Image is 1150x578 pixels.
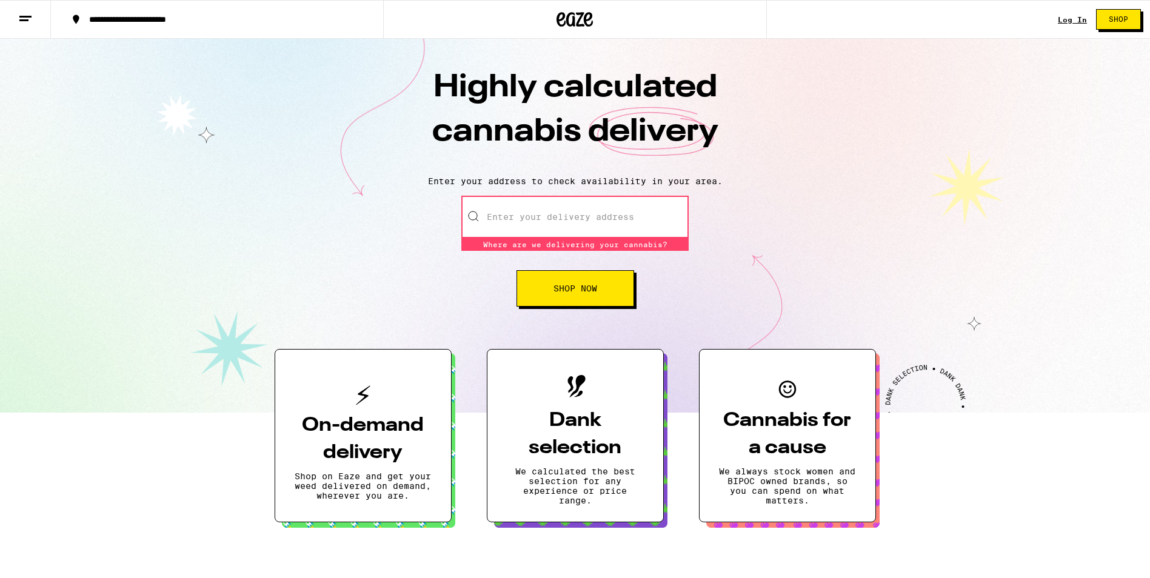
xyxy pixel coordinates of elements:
div: Where are we delivering your cannabis? [461,238,689,251]
a: Log In [1058,16,1087,24]
p: We always stock women and BIPOC owned brands, so you can spend on what matters. [719,467,856,505]
h3: On-demand delivery [295,412,432,467]
p: Shop on Eaze and get your weed delivered on demand, wherever you are. [295,471,432,500]
input: Enter your delivery address [461,196,689,238]
button: Dank selectionWe calculated the best selection for any experience or price range. [487,349,664,522]
p: Enter your address to check availability in your area. [12,176,1138,186]
button: Cannabis for a causeWe always stock women and BIPOC owned brands, so you can spend on what matters. [699,349,876,522]
p: We calculated the best selection for any experience or price range. [507,467,644,505]
a: Shop [1087,9,1150,30]
button: Shop [1096,9,1141,30]
button: Shop Now [516,270,634,307]
h1: Highly calculated cannabis delivery [363,66,787,167]
h3: Cannabis for a cause [719,407,856,462]
h3: Dank selection [507,407,644,462]
button: On-demand deliveryShop on Eaze and get your weed delivered on demand, wherever you are. [275,349,452,522]
span: Shop Now [553,284,597,293]
span: Shop [1109,16,1128,23]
